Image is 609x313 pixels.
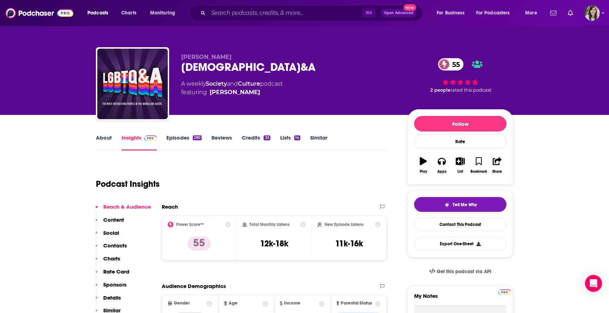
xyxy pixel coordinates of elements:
[414,197,506,212] button: tell me why sparkleTell Me Why
[294,135,300,140] div: 14
[87,8,108,18] span: Podcasts
[96,281,127,294] button: Sponsors
[260,238,288,249] h3: 12k-18k
[341,301,372,306] span: Parental Status
[96,255,120,268] button: Charts
[310,134,327,151] a: Similar
[430,87,450,93] span: 2 people
[525,8,537,18] span: More
[250,222,289,227] h2: Total Monthly Listens
[438,58,463,70] a: 55
[414,116,506,131] button: Follow
[162,283,226,289] h2: Audience Demographics
[445,58,463,70] span: 55
[166,134,202,151] a: Episodes290
[103,268,129,275] p: Rate Card
[325,222,363,227] h2: New Episode Listens
[162,203,178,210] h2: Reach
[444,202,450,208] img: tell me why sparkle
[181,88,283,97] span: featuring
[280,134,300,151] a: Lists14
[229,301,238,306] span: Age
[96,179,160,189] h1: Podcast Insights
[498,289,511,295] img: Podchaser Pro
[451,153,469,178] button: List
[238,80,260,87] a: Culture
[227,80,238,87] span: and
[585,275,602,292] div: Open Intercom Messenger
[584,5,600,21] button: Show profile menu
[181,54,232,60] span: [PERSON_NAME]
[414,153,432,178] button: Play
[414,134,506,149] div: Rate
[187,237,211,251] p: 55
[469,153,488,178] button: Bookmark
[208,7,362,19] input: Search podcasts, credits, & more...
[145,7,184,19] button: open menu
[584,5,600,21] span: Logged in as devinandrade
[488,153,506,178] button: Share
[103,294,121,301] p: Details
[547,7,559,19] a: Show notifications dropdown
[176,222,204,227] h2: Power Score™
[437,170,447,174] div: Apps
[206,80,227,87] a: Society
[196,5,429,21] div: Search podcasts, credits, & more...
[437,8,465,18] span: For Business
[174,301,190,306] span: Gender
[264,135,270,140] div: 33
[96,134,112,151] a: About
[432,153,451,178] button: Apps
[6,6,73,20] img: Podchaser - Follow, Share and Rate Podcasts
[117,7,141,19] a: Charts
[82,7,117,19] button: open menu
[470,170,487,174] div: Bookmark
[362,8,375,18] span: ⌘ K
[103,242,127,249] p: Contacts
[437,269,491,275] span: Get this podcast via API
[96,242,127,255] button: Contacts
[335,238,363,249] h3: 11k-16k
[414,217,506,231] a: Contact This Podcast
[584,5,600,21] img: User Profile
[96,268,129,281] button: Rate Card
[150,8,175,18] span: Monitoring
[457,170,463,174] div: List
[103,255,120,262] p: Charts
[103,203,151,210] p: Reach & Audience
[242,134,270,151] a: Credits33
[420,170,427,174] div: Play
[432,7,473,19] button: open menu
[381,9,417,17] button: Open AdvancedNew
[565,7,576,19] a: Show notifications dropdown
[476,8,510,18] span: For Podcasters
[96,216,124,229] button: Content
[520,7,546,19] button: open menu
[96,294,121,307] button: Details
[424,263,497,280] a: Get this podcast via API
[144,135,156,141] img: Podchaser Pro
[498,288,511,295] a: Pro website
[96,229,119,243] button: Social
[404,4,416,11] span: New
[407,54,513,97] div: 55 2 peoplerated this podcast
[284,301,300,306] span: Income
[97,49,168,119] img: LGBTQ&A
[210,88,260,97] a: Jeffrey Masters
[450,87,491,93] span: rated this podcast
[122,134,156,151] a: InsightsPodchaser Pro
[121,8,136,18] span: Charts
[103,281,127,288] p: Sponsors
[414,237,506,251] button: Export One-Sheet
[414,293,506,305] label: My Notes
[103,229,119,236] p: Social
[472,7,520,19] button: open menu
[96,203,151,216] button: Reach & Audience
[193,135,202,140] div: 290
[103,216,124,223] p: Content
[181,80,283,97] div: A weekly podcast
[211,134,232,151] a: Reviews
[384,11,413,15] span: Open Advanced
